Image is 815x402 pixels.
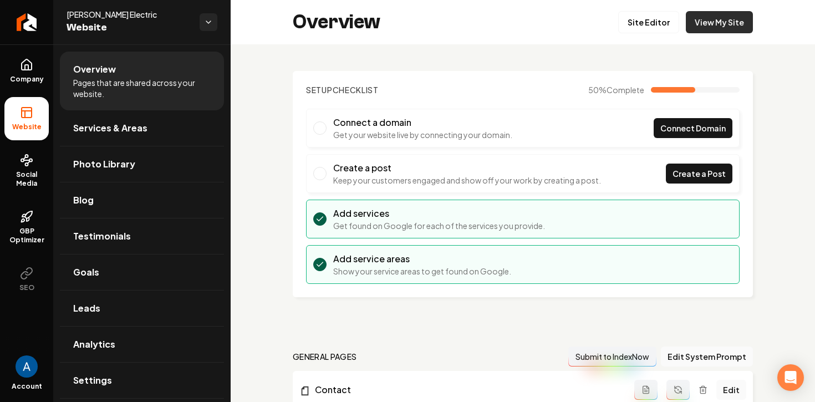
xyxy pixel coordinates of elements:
[4,227,49,245] span: GBP Optimizer
[73,338,115,351] span: Analytics
[67,20,191,35] span: Website
[12,382,42,391] span: Account
[6,75,48,84] span: Company
[293,351,357,362] h2: general pages
[4,145,49,197] a: Social Media
[60,327,224,362] a: Analytics
[73,230,131,243] span: Testimonials
[333,252,511,266] h3: Add service areas
[60,218,224,254] a: Testimonials
[16,355,38,378] img: Andrew Magana
[306,85,333,95] span: Setup
[634,380,658,400] button: Add admin page prompt
[666,164,732,184] a: Create a Post
[60,146,224,182] a: Photo Library
[607,85,644,95] span: Complete
[333,266,511,277] p: Show your service areas to get found on Google.
[333,129,512,140] p: Get your website live by connecting your domain.
[654,118,732,138] a: Connect Domain
[60,291,224,326] a: Leads
[777,364,804,391] div: Open Intercom Messenger
[15,283,39,292] span: SEO
[73,121,147,135] span: Services & Areas
[60,363,224,398] a: Settings
[333,207,545,220] h3: Add services
[60,182,224,218] a: Blog
[60,255,224,290] a: Goals
[716,380,746,400] a: Edit
[4,49,49,93] a: Company
[16,355,38,378] button: Open user button
[660,123,726,134] span: Connect Domain
[73,77,211,99] span: Pages that are shared across your website.
[333,116,512,129] h3: Connect a domain
[60,110,224,146] a: Services & Areas
[67,9,191,20] span: [PERSON_NAME] Electric
[293,11,380,33] h2: Overview
[4,201,49,253] a: GBP Optimizer
[306,84,379,95] h2: Checklist
[73,157,135,171] span: Photo Library
[73,302,100,315] span: Leads
[8,123,46,131] span: Website
[299,383,634,396] a: Contact
[333,175,601,186] p: Keep your customers engaged and show off your work by creating a post.
[73,194,94,207] span: Blog
[333,161,601,175] h3: Create a post
[73,63,116,76] span: Overview
[673,168,726,180] span: Create a Post
[618,11,679,33] a: Site Editor
[661,347,753,367] button: Edit System Prompt
[333,220,545,231] p: Get found on Google for each of the services you provide.
[73,266,99,279] span: Goals
[686,11,753,33] a: View My Site
[568,347,656,367] button: Submit to IndexNow
[4,170,49,188] span: Social Media
[588,84,644,95] span: 50 %
[4,258,49,301] button: SEO
[73,374,112,387] span: Settings
[17,13,37,31] img: Rebolt Logo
